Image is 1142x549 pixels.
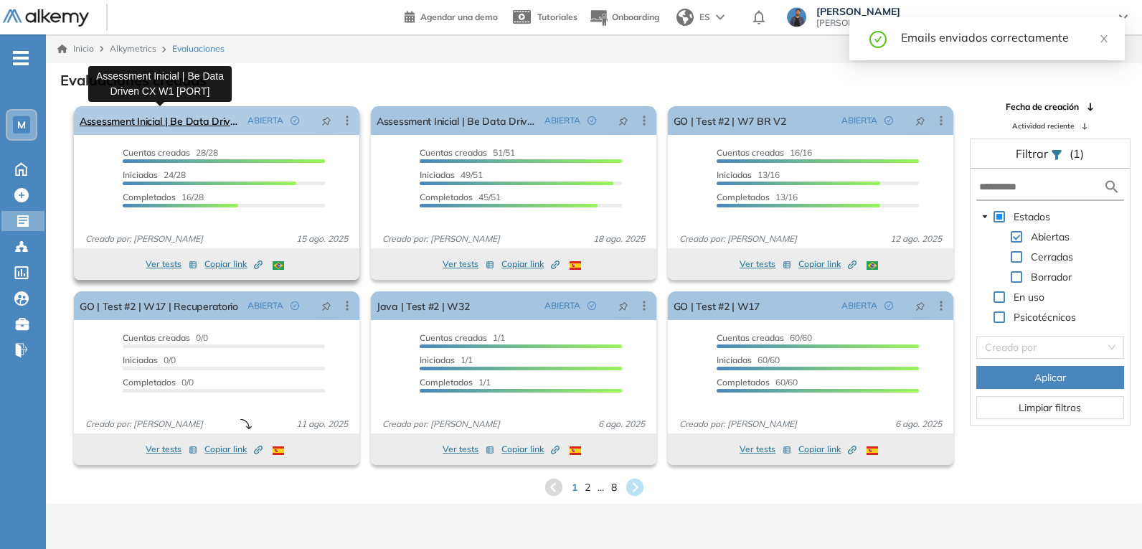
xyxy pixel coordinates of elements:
span: Completados [420,377,473,388]
a: Inicio [57,42,94,55]
span: ABIERTA [544,299,580,312]
span: check-circle [291,116,299,125]
button: Limpiar filtros [976,396,1124,419]
span: Iniciadas [420,169,455,180]
span: ... [598,480,604,495]
img: ESP [570,446,581,455]
img: ESP [867,446,878,455]
span: Fecha de creación [1006,100,1079,113]
span: Filtrar [1016,146,1051,161]
a: GO | Test #2 | W17 | Recuperatorio [80,291,238,320]
span: pushpin [915,115,925,126]
img: search icon [1103,178,1120,196]
span: Cuentas creadas [717,147,784,158]
span: 8 [611,480,617,495]
button: Ver tests [740,441,791,458]
div: Assessment Inicial | Be Data Driven CX W1 [PORT] [88,66,232,102]
span: check-circle [587,116,596,125]
span: En uso [1014,291,1044,304]
img: ESP [273,446,284,455]
button: Copiar link [501,441,560,458]
span: [PERSON_NAME] [816,6,1105,17]
span: check-circle [884,116,893,125]
span: 45/51 [420,192,501,202]
span: Copiar link [798,258,856,271]
span: 1/1 [420,355,473,365]
span: En uso [1011,288,1047,306]
span: 51/51 [420,147,515,158]
span: Creado por: [PERSON_NAME] [80,233,209,245]
button: Ver tests [146,441,197,458]
button: Copiar link [204,255,263,273]
span: Creado por: [PERSON_NAME] [674,233,803,245]
span: Completados [717,377,770,388]
span: ABIERTA [841,114,877,127]
span: 0/0 [123,377,194,388]
img: world [676,9,694,26]
span: 60/60 [717,332,812,343]
span: 13/16 [717,192,798,202]
button: Ver tests [443,255,494,273]
span: Borrador [1031,271,1072,283]
span: Copiar link [501,443,560,456]
span: Iniciadas [123,169,158,180]
span: 0/0 [123,355,176,365]
span: Creado por: [PERSON_NAME] [377,233,506,245]
span: 1 [572,480,577,495]
span: Alkymetrics [110,43,156,54]
span: Copiar link [204,443,263,456]
span: Copiar link [204,258,263,271]
span: 11 ago. 2025 [291,418,354,431]
span: Copiar link [798,443,856,456]
span: Cerradas [1028,248,1076,266]
span: 1/1 [420,377,491,388]
button: Aplicar [976,366,1124,389]
div: Emails enviados correctamente [901,29,1108,46]
span: pushpin [618,115,628,126]
button: Ver tests [740,255,791,273]
span: check-circle [291,301,299,310]
button: pushpin [905,294,936,317]
span: 6 ago. 2025 [889,418,948,431]
span: 13/16 [717,169,780,180]
span: pushpin [321,115,331,126]
span: Cuentas creadas [717,332,784,343]
span: Psicotécnicos [1014,311,1076,324]
span: pushpin [321,300,331,311]
span: close [1099,34,1109,44]
span: Cuentas creadas [420,332,487,343]
img: BRA [273,261,284,270]
span: pushpin [618,300,628,311]
span: Limpiar filtros [1019,400,1081,416]
span: 1/1 [420,332,505,343]
span: Completados [420,192,473,202]
a: Assessment Inicial | Be Data Driven CX W1 [HISP] [377,106,539,135]
span: Creado por: [PERSON_NAME] [674,418,803,431]
span: 24/28 [123,169,186,180]
img: ESP [570,261,581,270]
span: Borrador [1028,268,1075,286]
i: - [13,57,29,60]
a: GO | Test #2 | W17 [674,291,760,320]
button: Onboarding [589,2,659,33]
span: Estados [1014,210,1050,223]
span: Copiar link [501,258,560,271]
span: Cuentas creadas [420,147,487,158]
button: Copiar link [798,441,856,458]
span: Iniciadas [717,169,752,180]
span: Creado por: [PERSON_NAME] [377,418,506,431]
span: 28/28 [123,147,218,158]
span: Tutoriales [537,11,577,22]
span: 15 ago. 2025 [291,233,354,245]
span: Iniciadas [717,355,752,365]
span: 16/16 [717,147,812,158]
span: Aplicar [1034,370,1066,385]
img: Logo [3,9,89,27]
button: Copiar link [798,255,856,273]
button: Copiar link [204,441,263,458]
span: Psicotécnicos [1011,309,1079,326]
button: pushpin [311,109,342,132]
span: Cuentas creadas [123,332,190,343]
span: ABIERTA [247,114,283,127]
span: check-circle [884,301,893,310]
